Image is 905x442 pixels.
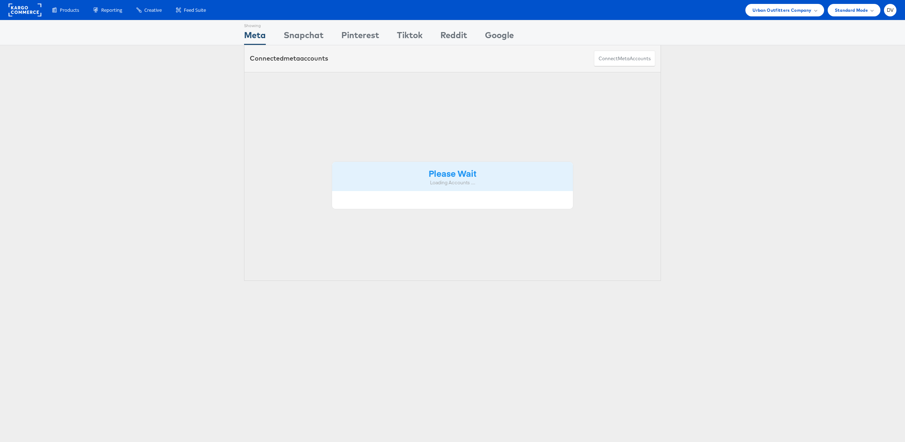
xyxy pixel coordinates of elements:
span: Creative [144,7,162,14]
button: ConnectmetaAccounts [594,51,655,67]
span: Feed Suite [184,7,206,14]
div: Pinterest [341,29,379,45]
span: Products [60,7,79,14]
span: Standard Mode [835,6,868,14]
span: meta [284,54,300,62]
span: meta [618,55,630,62]
span: Urban Outfitters Company [753,6,811,14]
div: Connected accounts [250,54,328,63]
div: Loading Accounts .... [337,179,568,186]
div: Showing [244,20,266,29]
div: Google [485,29,514,45]
span: Reporting [101,7,122,14]
strong: Please Wait [429,167,476,179]
span: DV [887,8,894,12]
div: Reddit [440,29,467,45]
div: Tiktok [397,29,423,45]
div: Snapchat [284,29,324,45]
div: Meta [244,29,266,45]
